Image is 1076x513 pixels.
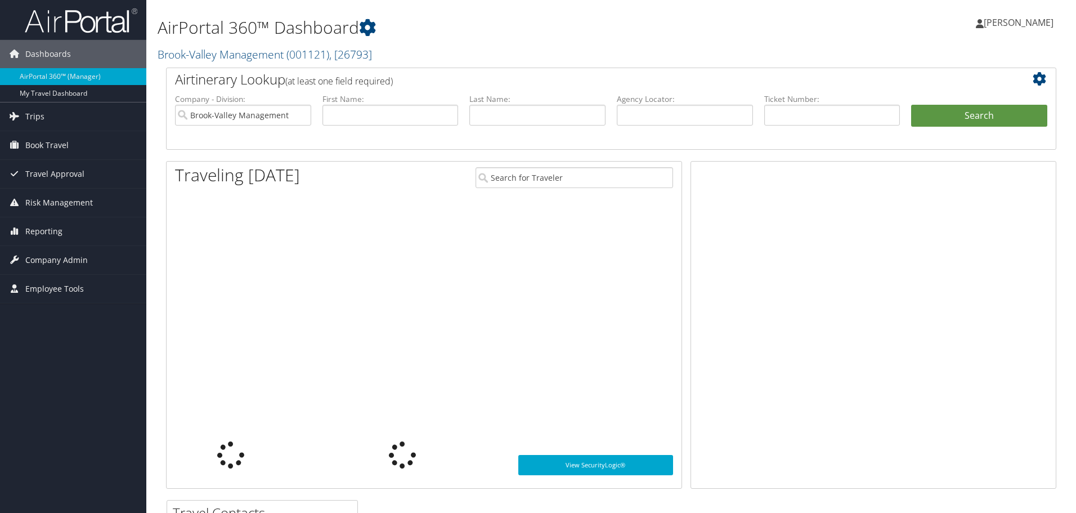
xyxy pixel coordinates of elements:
[911,105,1047,127] button: Search
[175,70,973,89] h2: Airtinerary Lookup
[25,40,71,68] span: Dashboards
[25,275,84,303] span: Employee Tools
[469,93,606,105] label: Last Name:
[764,93,900,105] label: Ticket Number:
[285,75,393,87] span: (at least one field required)
[322,93,459,105] label: First Name:
[25,131,69,159] span: Book Travel
[286,47,329,62] span: ( 001121 )
[158,47,372,62] a: Brook-Valley Management
[25,102,44,131] span: Trips
[984,16,1053,29] span: [PERSON_NAME]
[476,167,673,188] input: Search for Traveler
[25,7,137,34] img: airportal-logo.png
[175,93,311,105] label: Company - Division:
[175,163,300,187] h1: Traveling [DATE]
[617,93,753,105] label: Agency Locator:
[976,6,1065,39] a: [PERSON_NAME]
[25,160,84,188] span: Travel Approval
[158,16,763,39] h1: AirPortal 360™ Dashboard
[518,455,673,475] a: View SecurityLogic®
[25,189,93,217] span: Risk Management
[329,47,372,62] span: , [ 26793 ]
[25,217,62,246] span: Reporting
[25,246,88,274] span: Company Admin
